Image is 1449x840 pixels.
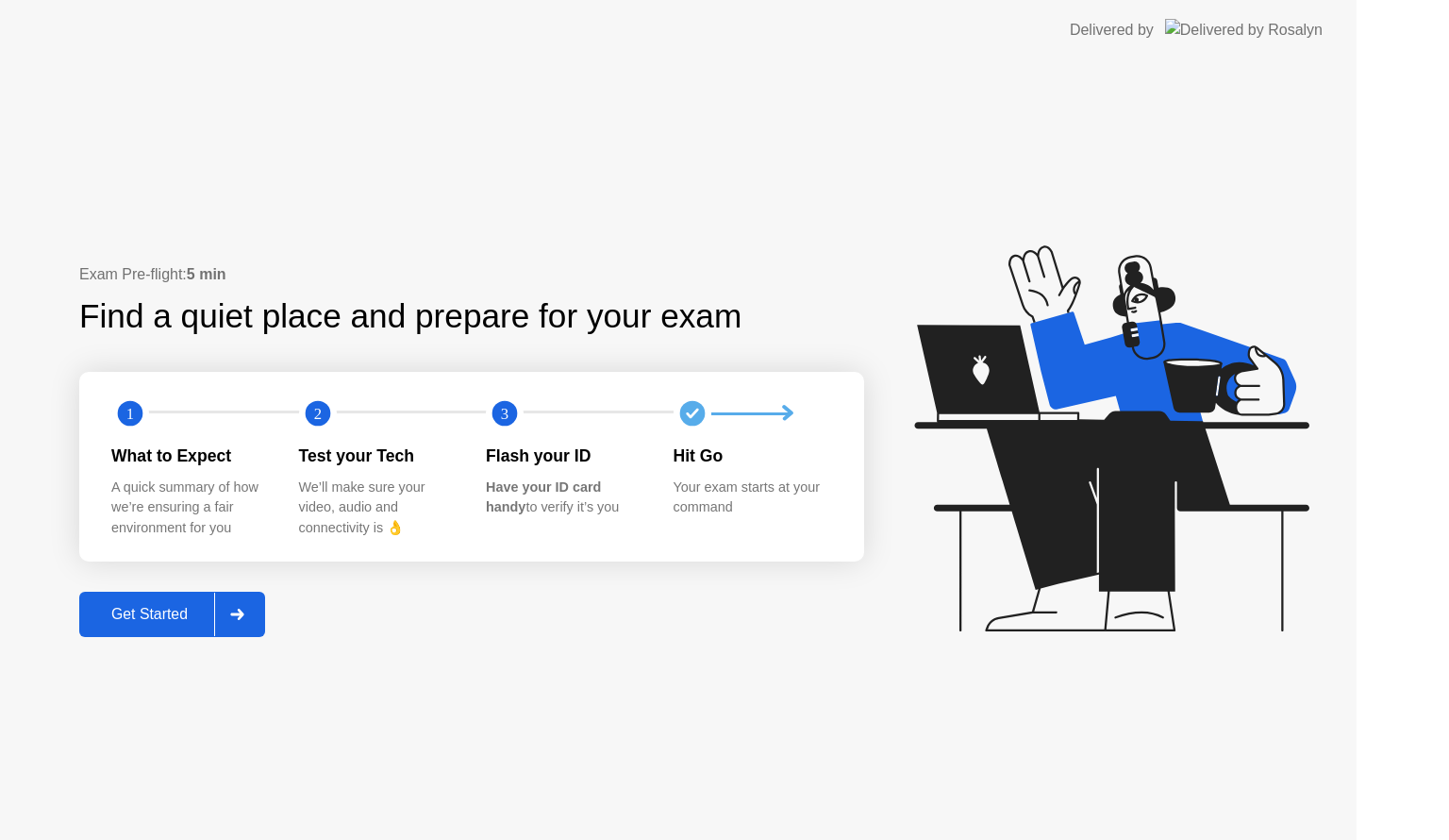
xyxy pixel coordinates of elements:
[313,405,321,423] text: 2
[501,405,508,423] text: 3
[299,478,457,539] div: We’ll make sure your video, audio and connectivity is 👌
[111,444,269,468] div: What to Expect
[111,478,269,539] div: A quick summary of how we’re ensuring a fair environment for you
[79,292,744,342] div: Find a quiet place and prepare for your exam
[486,478,643,518] div: to verify it’s you
[299,444,457,468] div: Test your Tech
[85,606,214,623] div: Get Started
[1070,19,1154,42] div: Delivered by
[1165,19,1323,41] img: Delivered by Rosalyn
[126,405,134,423] text: 1
[486,479,601,515] b: Have your ID card handy
[79,263,864,286] div: Exam Pre-flight:
[79,592,265,637] button: Get Started
[674,444,831,468] div: Hit Go
[674,478,831,518] div: Your exam starts at your command
[187,266,226,282] b: 5 min
[486,444,643,468] div: Flash your ID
